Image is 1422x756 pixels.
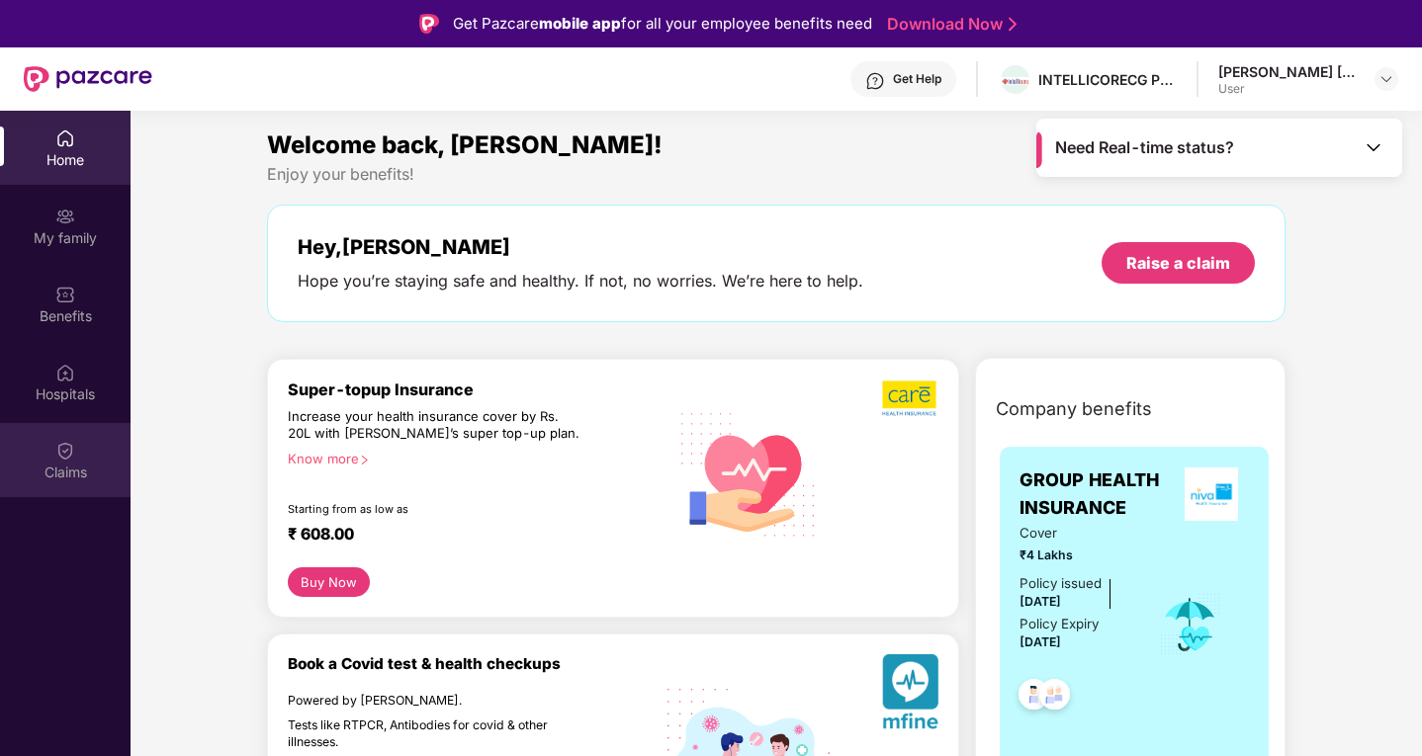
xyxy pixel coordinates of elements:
[1010,673,1058,721] img: svg+xml;base64,PHN2ZyB4bWxucz0iaHR0cDovL3d3dy53My5vcmcvMjAwMC9zdmciIHdpZHRoPSI0OC45NDMiIGhlaWdodD...
[893,71,941,87] div: Get Help
[55,285,75,304] img: svg+xml;base64,PHN2ZyBpZD0iQmVuZWZpdHMiIHhtbG5zPSJodHRwOi8vd3d3LnczLm9yZy8yMDAwL3N2ZyIgd2lkdGg9Ij...
[1218,62,1357,81] div: [PERSON_NAME] [PERSON_NAME]
[298,271,863,292] div: Hope you’re staying safe and healthy. If not, no worries. We’re here to help.
[1020,523,1131,544] span: Cover
[55,128,75,148] img: svg+xml;base64,PHN2ZyBpZD0iSG9tZSIgeG1sbnM9Imh0dHA6Ly93d3cudzMub3JnLzIwMDAvc3ZnIiB3aWR0aD0iMjAiIG...
[288,567,370,597] button: Buy Now
[298,235,863,259] div: Hey, [PERSON_NAME]
[288,654,667,673] div: Book a Covid test & health checkups
[288,693,582,709] div: Powered by [PERSON_NAME].
[453,12,872,36] div: Get Pazcare for all your employee benefits need
[1020,594,1061,609] span: [DATE]
[539,14,621,33] strong: mobile app
[865,71,885,91] img: svg+xml;base64,PHN2ZyBpZD0iSGVscC0zMngzMiIgeG1sbnM9Imh0dHA6Ly93d3cudzMub3JnLzIwMDAvc3ZnIiB3aWR0aD...
[288,408,582,443] div: Increase your health insurance cover by Rs. 20L with [PERSON_NAME]’s super top-up plan.
[1020,466,1173,523] span: GROUP HEALTH INSURANCE
[1218,81,1357,97] div: User
[1020,614,1099,634] div: Policy Expiry
[1055,137,1234,158] span: Need Real-time status?
[1030,673,1079,721] img: svg+xml;base64,PHN2ZyB4bWxucz0iaHR0cDovL3d3dy53My5vcmcvMjAwMC9zdmciIHdpZHRoPSI0OC45NDMiIGhlaWdodD...
[55,441,75,461] img: svg+xml;base64,PHN2ZyBpZD0iQ2xhaW0iIHhtbG5zPSJodHRwOi8vd3d3LnczLm9yZy8yMDAwL3N2ZyIgd2lkdGg9IjIwIi...
[288,524,648,547] div: ₹ 608.00
[267,164,1287,185] div: Enjoy your benefits!
[359,455,370,465] span: right
[887,14,1011,35] a: Download Now
[24,66,152,92] img: New Pazcare Logo
[288,717,582,750] div: Tests like RTPCR, Antibodies for covid & other illnesses.
[288,379,667,399] div: Super-topup Insurance
[419,14,439,34] img: Logo
[1038,70,1177,89] div: INTELLICORECG PRIVATE LIMITED
[267,130,663,159] span: Welcome back, [PERSON_NAME]!
[55,363,75,382] img: svg+xml;base64,PHN2ZyBpZD0iSG9zcGl0YWxzIiB4bWxucz0iaHR0cDovL3d3dy53My5vcmcvMjAwMC9zdmciIHdpZHRoPS...
[996,395,1152,423] span: Company benefits
[1158,592,1222,657] img: icon
[1126,252,1230,274] div: Raise a claim
[55,207,75,226] img: svg+xml;base64,PHN2ZyB3aWR0aD0iMjAiIGhlaWdodD0iMjAiIHZpZXdCb3g9IjAgMCAyMCAyMCIgZmlsbD0ibm9uZSIgeG...
[882,379,938,417] img: b5dec4f62d2307b9de63beb79f102df3.png
[882,654,938,736] img: svg+xml;base64,PHN2ZyB4bWxucz0iaHR0cDovL3d3dy53My5vcmcvMjAwMC9zdmciIHhtbG5zOnhsaW5rPSJodHRwOi8vd3...
[667,390,831,555] img: svg+xml;base64,PHN2ZyB4bWxucz0iaHR0cDovL3d3dy53My5vcmcvMjAwMC9zdmciIHhtbG5zOnhsaW5rPSJodHRwOi8vd3...
[288,451,656,464] div: Know more
[1378,71,1394,87] img: svg+xml;base64,PHN2ZyBpZD0iRHJvcGRvd24tMzJ4MzIiIHhtbG5zPSJodHRwOi8vd3d3LnczLm9yZy8yMDAwL3N2ZyIgd2...
[1001,77,1029,85] img: WhatsApp%20Image%202024-01-25%20at%2012.57.49%20PM.jpeg
[1020,573,1102,594] div: Policy issued
[1185,467,1238,521] img: insurerLogo
[1020,634,1061,649] span: [DATE]
[1009,14,1017,35] img: Stroke
[1020,546,1131,564] span: ₹4 Lakhs
[1364,137,1383,157] img: Toggle Icon
[288,502,583,516] div: Starting from as low as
